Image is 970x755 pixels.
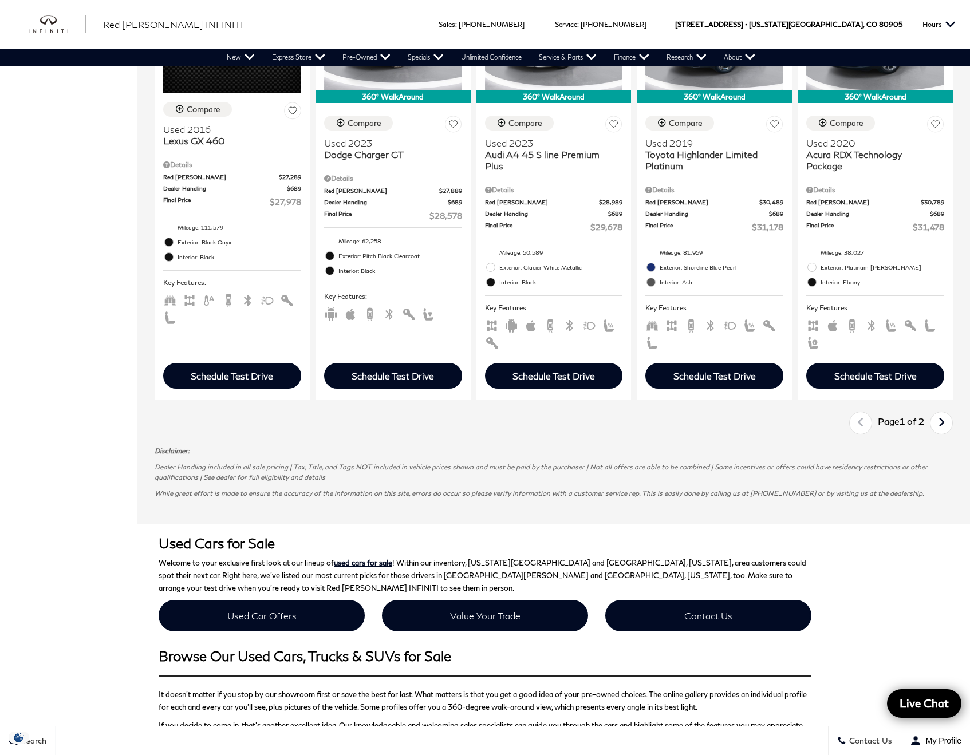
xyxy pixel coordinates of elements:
span: Apple Car-Play [524,320,538,329]
button: Compare Vehicle [485,116,554,131]
span: Leather Seats [923,320,937,329]
span: AWD [806,320,820,329]
span: $28,578 [429,209,462,222]
span: $31,178 [752,221,783,233]
li: Mileage: 62,258 [324,234,462,248]
span: Fog Lights [261,295,274,303]
a: Contact Us [605,600,811,631]
span: Sales [439,20,455,29]
span: : [455,20,457,29]
div: Pricing Details - Toyota Highlander Limited Platinum [645,185,783,195]
section: Click to Open Cookie Consent Modal [6,732,32,744]
li: Mileage: 81,959 [645,245,783,260]
a: Red [PERSON_NAME] $30,489 [645,198,783,207]
span: Keyless Entry [280,295,294,303]
span: $689 [448,198,462,207]
span: Red [PERSON_NAME] [485,198,600,207]
strong: Used Cars for Sale [159,535,275,551]
span: Used 2023 [324,137,454,149]
span: : [577,20,579,29]
span: Exterior: Platinum [PERSON_NAME] [821,262,944,273]
span: Bluetooth [704,320,717,329]
button: Compare Vehicle [163,102,232,117]
span: Red [PERSON_NAME] [645,198,759,207]
a: Used Car Offers [159,600,365,631]
span: Final Price [645,221,752,233]
span: Red [PERSON_NAME] [324,187,439,195]
span: Search [18,736,46,746]
a: Red [PERSON_NAME] $27,889 [324,187,462,195]
span: Interior: Black [499,276,623,288]
a: New [218,49,263,66]
span: $27,289 [279,173,301,181]
span: Used 2023 [485,137,614,149]
a: Service & Parts [530,49,605,66]
a: Red [PERSON_NAME] $27,289 [163,173,301,181]
span: Audi A4 45 S line Premium Plus [485,149,614,172]
span: Auto Climate Control [202,295,216,303]
nav: Main Navigation [218,49,764,66]
li: Mileage: 50,589 [485,245,623,260]
span: $31,478 [913,221,944,233]
p: Welcome to your exclusive first look at our lineup of ! Within our inventory, [US_STATE][GEOGRAPH... [159,556,811,594]
span: AWD [665,320,679,329]
li: Mileage: 111,579 [163,220,301,235]
p: While great effort is made to ensure the accuracy of the information on this site, errors do occu... [155,488,953,499]
span: Dealer Handling [163,184,287,193]
span: Dodge Charger GT [324,149,454,160]
button: Save Vehicle [927,116,944,137]
a: About [715,49,764,66]
span: Used 2019 [645,137,775,149]
span: Key Features : [645,302,783,314]
span: Bluetooth [241,295,255,303]
span: Key Features : [485,302,623,314]
div: Schedule Test Drive - Lexus GX 460 [163,363,301,389]
span: Contact Us [846,736,892,746]
span: Interior: Ebony [821,276,944,288]
span: Interior: Black [178,251,301,263]
span: Keyless Entry [904,320,917,329]
a: Used 2023Dodge Charger GT [324,137,462,160]
span: Memory Seats [806,337,820,346]
button: Compare Vehicle [645,116,714,131]
span: Red [PERSON_NAME] INFINITI [103,19,243,30]
span: AWD [183,295,196,303]
div: Schedule Test Drive - Audi A4 45 S line Premium Plus [485,363,623,389]
div: 360° WalkAround [476,90,632,103]
a: Research [658,49,715,66]
span: Exterior: Shoreline Blue Pearl [660,262,783,273]
a: Dealer Handling $689 [163,184,301,193]
a: Dealer Handling $689 [324,198,462,207]
span: Lexus GX 460 [163,135,293,147]
a: [STREET_ADDRESS] • [US_STATE][GEOGRAPHIC_DATA], CO 80905 [675,20,902,29]
span: Red [PERSON_NAME] [806,198,921,207]
a: Dealer Handling $689 [806,209,944,218]
div: Pricing Details - Audi A4 45 S line Premium Plus [485,185,623,195]
span: Live Chat [894,696,955,710]
span: Dealer Handling [806,209,930,218]
span: Third Row Seats [163,295,177,303]
span: $689 [930,209,944,218]
a: Live Chat [887,689,961,718]
span: Backup Camera [845,320,859,329]
button: Open user profile menu [901,726,970,755]
span: Service [555,20,577,29]
span: Power Seats [421,309,435,317]
a: Unlimited Confidence [452,49,530,66]
a: next page [929,413,954,433]
span: $27,889 [439,187,462,195]
a: Final Price $31,478 [806,221,944,233]
a: [PHONE_NUMBER] [581,20,646,29]
div: Schedule Test Drive [673,370,756,381]
a: used cars for sale [334,558,392,567]
a: Express Store [263,49,334,66]
span: Backup Camera [363,309,377,317]
li: Mileage: 38,027 [806,245,944,260]
span: Android Auto [324,309,338,317]
a: Final Price $29,678 [485,221,623,233]
span: Dealer Handling [485,209,609,218]
a: Used 2020Acura RDX Technology Package [806,137,944,172]
span: Heated Seats [743,320,756,329]
button: Save Vehicle [605,116,622,137]
span: Final Price [485,221,591,233]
